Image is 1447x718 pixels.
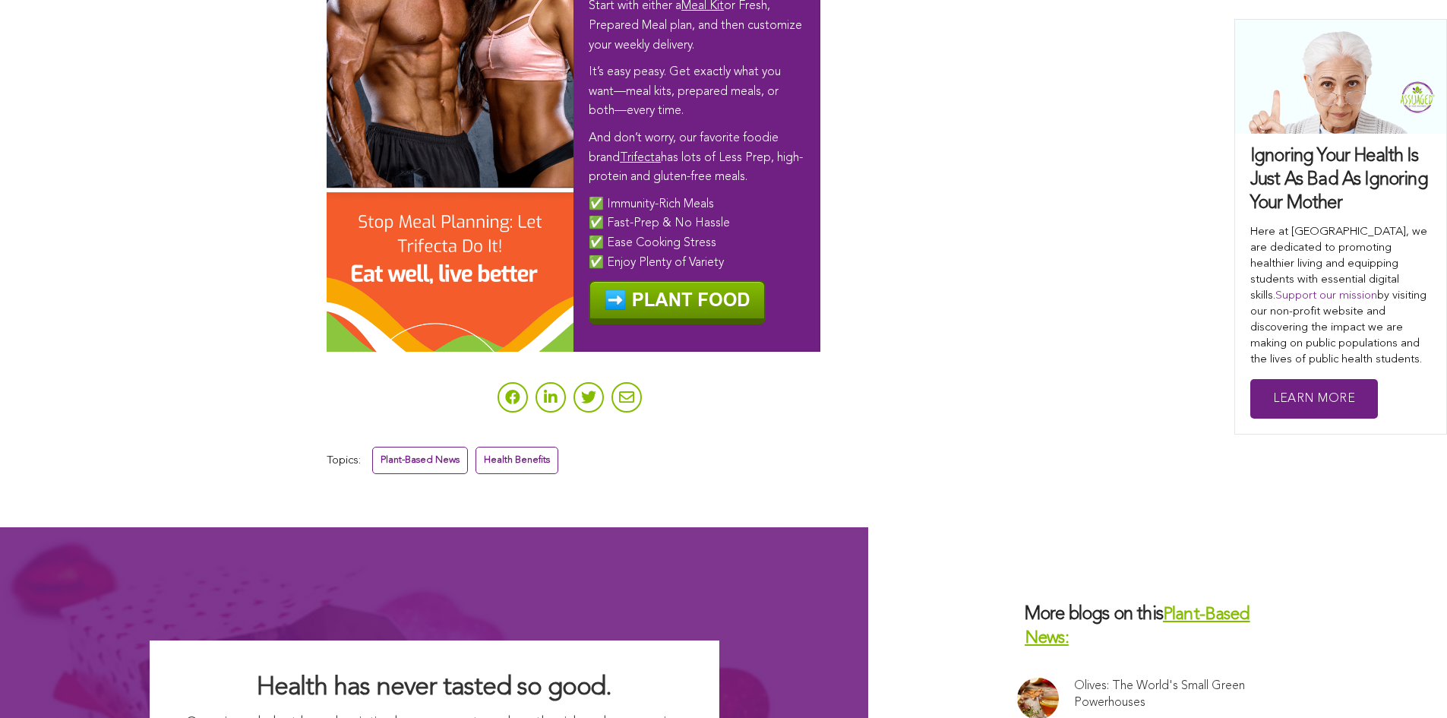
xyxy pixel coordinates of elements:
[589,132,803,183] span: And don’t worry, our favorite foodie brand has lots of Less Prep, high-protein and gluten-free me...
[1017,603,1298,650] h3: More blogs on this
[475,447,558,473] a: Health Benefits
[589,280,766,324] img: ️ PLANT FOOD
[620,152,661,164] a: Trifecta
[589,217,730,229] span: ✅ Fast-Prep & No Hassle
[327,451,361,471] span: Topics:
[372,447,468,473] a: Plant-Based News
[1074,678,1285,711] a: Olives: The World's Small Green Powerhouses
[1371,645,1447,718] iframe: Chat Widget
[589,66,781,117] span: It’s easy peasy. Get exactly what you want—meal kits, prepared meals, or both—every time.
[1250,379,1378,419] a: Learn More
[589,257,724,269] span: ✅ Enjoy Plenty of Variety
[589,237,716,249] span: ✅ Ease Cooking Stress
[589,198,714,210] span: ✅ Immunity-Rich Meals
[1025,606,1250,647] a: Plant-Based News:
[180,671,689,704] h2: Health has never tasted so good.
